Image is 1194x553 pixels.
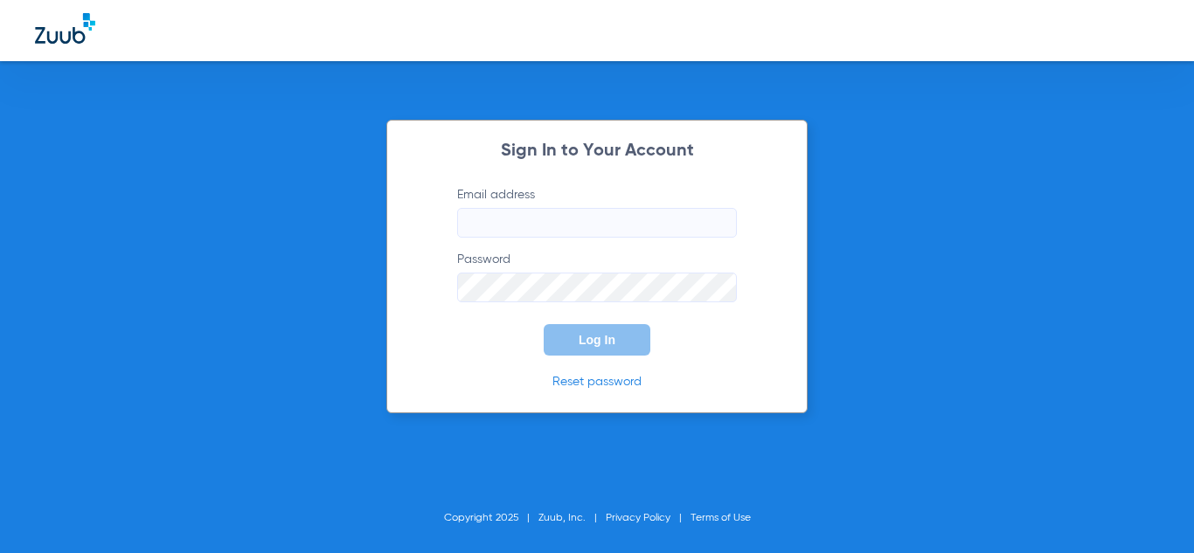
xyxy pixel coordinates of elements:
[538,509,606,527] li: Zuub, Inc.
[431,142,763,160] h2: Sign In to Your Account
[579,333,615,347] span: Log In
[457,186,737,238] label: Email address
[457,208,737,238] input: Email address
[457,273,737,302] input: Password
[35,13,95,44] img: Zuub Logo
[606,513,670,523] a: Privacy Policy
[552,376,642,388] a: Reset password
[444,509,538,527] li: Copyright 2025
[691,513,751,523] a: Terms of Use
[544,324,650,356] button: Log In
[457,251,737,302] label: Password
